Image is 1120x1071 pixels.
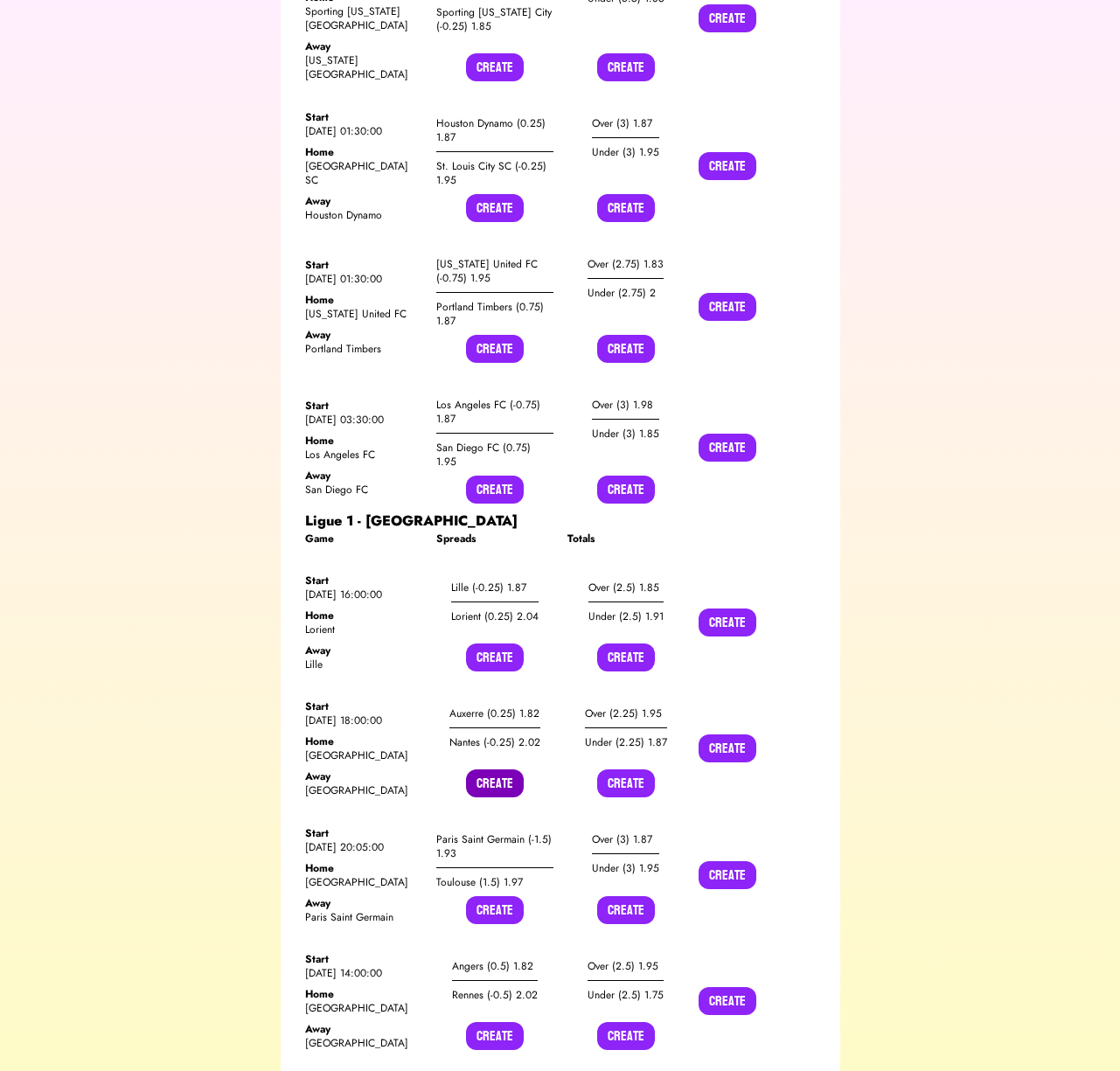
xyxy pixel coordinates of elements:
[585,728,667,756] div: Under (2.25) 1.87
[305,448,422,462] div: Los Angeles FC
[305,952,422,966] div: Start
[466,643,524,671] button: Create
[699,293,756,321] button: Create
[597,335,655,363] button: Create
[588,574,664,602] div: Over (2.5) 1.85
[305,159,422,187] div: [GEOGRAPHIC_DATA] SC
[305,826,422,840] div: Start
[699,434,756,462] button: Create
[305,208,422,222] div: Houston Dynamo
[305,532,422,546] div: Game
[597,194,655,222] button: Create
[699,861,756,889] button: Create
[699,609,756,636] button: Create
[305,145,422,159] div: Home
[436,868,553,896] div: Toulouse (1.5) 1.97
[592,109,659,138] div: Over (3) 1.87
[305,4,422,32] div: Sporting [US_STATE][GEOGRAPHIC_DATA]
[305,840,422,854] div: [DATE] 20:05:00
[466,476,524,504] button: Create
[305,413,422,427] div: [DATE] 03:30:00
[436,434,553,476] div: San Diego FC (0.75) 1.95
[305,896,422,910] div: Away
[597,769,655,797] button: Create
[585,699,667,728] div: Over (2.25) 1.95
[597,476,655,504] button: Create
[305,307,422,321] div: [US_STATE] United FC
[305,622,422,636] div: Lorient
[305,469,422,483] div: Away
[305,657,422,671] div: Lille
[592,420,659,448] div: Under (3) 1.85
[592,854,659,882] div: Under (3) 1.95
[305,434,422,448] div: Home
[305,966,422,980] div: [DATE] 14:00:00
[305,734,422,748] div: Home
[436,532,553,546] div: Spreads
[305,588,422,602] div: [DATE] 16:00:00
[436,109,553,152] div: Houston Dynamo (0.25) 1.87
[305,39,422,53] div: Away
[305,124,422,138] div: [DATE] 01:30:00
[699,987,756,1015] button: Create
[305,643,422,657] div: Away
[305,328,422,342] div: Away
[588,279,664,307] div: Under (2.75) 2
[305,875,422,889] div: [GEOGRAPHIC_DATA]
[592,391,659,420] div: Over (3) 1.98
[466,53,524,81] button: Create
[592,825,659,854] div: Over (3) 1.87
[597,53,655,81] button: Create
[305,194,422,208] div: Away
[305,1036,422,1050] div: [GEOGRAPHIC_DATA]
[567,532,685,546] div: Totals
[449,728,540,756] div: Nantes (-0.25) 2.02
[699,152,756,180] button: Create
[305,1001,422,1015] div: [GEOGRAPHIC_DATA]
[436,825,553,868] div: Paris Saint Germain (-1.5) 1.93
[452,952,538,981] div: Angers (0.5) 1.82
[699,4,756,32] button: Create
[588,981,664,1009] div: Under (2.5) 1.75
[436,152,553,194] div: St. Louis City SC (-0.25) 1.95
[436,391,553,434] div: Los Angeles FC (-0.75) 1.87
[305,699,422,713] div: Start
[466,896,524,924] button: Create
[305,342,422,356] div: Portland Timbers
[305,272,422,286] div: [DATE] 01:30:00
[305,713,422,727] div: [DATE] 18:00:00
[305,1022,422,1036] div: Away
[305,769,422,783] div: Away
[305,574,422,588] div: Start
[588,952,664,981] div: Over (2.5) 1.95
[305,399,422,413] div: Start
[588,602,664,630] div: Under (2.5) 1.91
[452,981,538,1009] div: Rennes (-0.5) 2.02
[305,258,422,272] div: Start
[305,53,422,81] div: [US_STATE][GEOGRAPHIC_DATA]
[305,987,422,1001] div: Home
[588,250,664,279] div: Over (2.75) 1.83
[466,335,524,363] button: Create
[305,861,422,875] div: Home
[466,769,524,797] button: Create
[592,138,659,166] div: Under (3) 1.95
[305,293,422,307] div: Home
[466,194,524,222] button: Create
[451,602,539,630] div: Lorient (0.25) 2.04
[305,110,422,124] div: Start
[305,483,422,497] div: San Diego FC
[436,250,553,293] div: [US_STATE] United FC (-0.75) 1.95
[449,699,540,728] div: Auxerre (0.25) 1.82
[436,293,553,335] div: Portland Timbers (0.75) 1.87
[699,734,756,762] button: Create
[597,896,655,924] button: Create
[305,783,422,797] div: [GEOGRAPHIC_DATA]
[597,1022,655,1050] button: Create
[597,643,655,671] button: Create
[451,574,539,602] div: Lille (-0.25) 1.87
[305,910,422,924] div: Paris Saint Germain
[305,748,422,762] div: [GEOGRAPHIC_DATA]
[466,1022,524,1050] button: Create
[305,511,816,532] div: Ligue 1 - [GEOGRAPHIC_DATA]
